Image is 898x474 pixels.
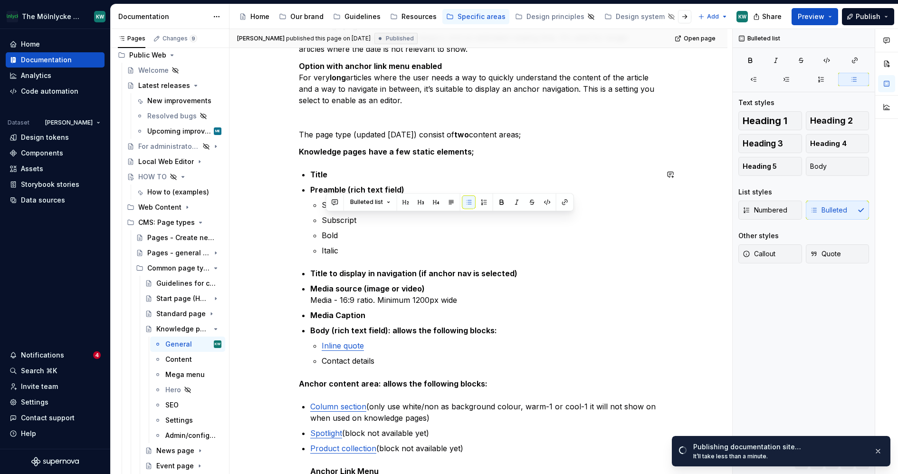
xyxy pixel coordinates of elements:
button: Search ⌘K [6,363,105,378]
button: [PERSON_NAME] [41,116,105,129]
p: Italic [322,245,658,256]
div: Code automation [21,87,78,96]
a: Invite team [6,379,105,394]
a: Open page [672,32,720,45]
span: Body [810,162,827,171]
div: Common page types [147,263,210,273]
strong: Title [310,170,327,179]
div: Local Web Editor [138,157,194,166]
a: Resources [386,9,440,24]
a: Components [6,145,105,161]
button: Heading 4 [806,134,869,153]
span: Publish [856,12,880,21]
div: Knowledge page [156,324,210,334]
div: Notifications [21,350,64,360]
div: Hero [165,385,181,395]
svg: Supernova Logo [31,457,79,466]
div: HOW TO [138,172,167,182]
div: Documentation [118,12,208,21]
a: Inline quote [322,341,364,350]
button: Callout [738,244,802,263]
div: Analytics [21,71,51,80]
div: Resolved bugs [147,111,197,121]
div: Welcome [138,66,169,75]
div: Public Web [129,50,166,60]
span: Numbered [743,205,787,215]
div: Admin/configuration [165,431,220,440]
div: Changes [162,35,197,42]
div: Guidelines [344,12,381,21]
a: Spotlight [310,428,342,438]
a: Home [235,9,273,24]
button: Preview [792,8,838,25]
button: Numbered [738,201,802,220]
div: Other styles [738,231,779,241]
a: Hero [150,382,225,397]
p: (block not available yet) [310,427,658,439]
a: Welcome [123,63,225,78]
div: List styles [738,187,772,197]
div: Home [250,12,269,21]
div: The Mölnlycke Experience [22,12,83,21]
a: Code automation [6,84,105,99]
a: Resolved bugs [132,108,225,124]
button: Help [6,426,105,441]
div: It’ll take less than a minute. [693,453,866,460]
div: Home [21,39,40,49]
a: Latest releases [123,78,225,93]
div: Assets [21,164,43,174]
div: Web Content [138,203,182,212]
div: Invite team [21,382,58,391]
a: HOW TO [123,169,225,184]
p: The page type (updated [DATE]) consist of content areas; [299,129,658,140]
div: Guidelines for common page types [156,279,220,288]
div: Contact support [21,413,75,423]
div: Web Content [123,200,225,215]
strong: two [454,130,469,139]
span: [PERSON_NAME] [237,35,285,42]
a: Design principles [511,9,599,24]
div: Content [165,355,192,364]
span: Heading 5 [743,162,777,171]
a: Local Web Editor [123,154,225,169]
div: Settings [165,416,193,425]
a: Storybook stories [6,177,105,192]
strong: have a few static elements; [369,147,474,156]
div: Public Web [114,48,225,63]
a: Documentation [6,52,105,68]
a: Settings [6,395,105,410]
span: Heading 3 [743,139,783,148]
a: Pages - general settings [132,245,225,261]
div: Pages - general settings [147,248,210,258]
button: Contact support [6,410,105,426]
div: New improvements [147,96,211,106]
div: Dataset [8,119,29,126]
a: How to (examples) [132,184,225,200]
button: Add [695,10,731,23]
a: Guidelines [329,9,384,24]
div: published this page on [DATE] [286,35,371,42]
strong: Preamble (rich text field) [310,185,404,194]
span: Preview [798,12,824,21]
strong: Media Caption [310,310,365,320]
a: Column section [310,402,366,411]
span: 4 [93,351,101,359]
div: Mega menu [165,370,205,379]
span: Heading 4 [810,139,847,148]
a: Our brand [275,9,327,24]
div: Documentation [21,55,72,65]
a: Event page [141,458,225,474]
button: Publish [842,8,894,25]
strong: long [330,73,346,82]
div: Latest releases [138,81,190,90]
p: Subscript [322,214,658,226]
div: Page tree [235,7,693,26]
strong: Body (rich text field): allows the following blocks: [310,326,497,335]
button: Share [748,8,788,25]
p: Media - 16:9 ratio. Minimum 1200px wide [310,283,658,306]
button: Bulleted list [346,195,395,209]
div: How to (examples) [147,187,209,197]
button: Heading 3 [738,134,802,153]
div: Pages [118,35,145,42]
